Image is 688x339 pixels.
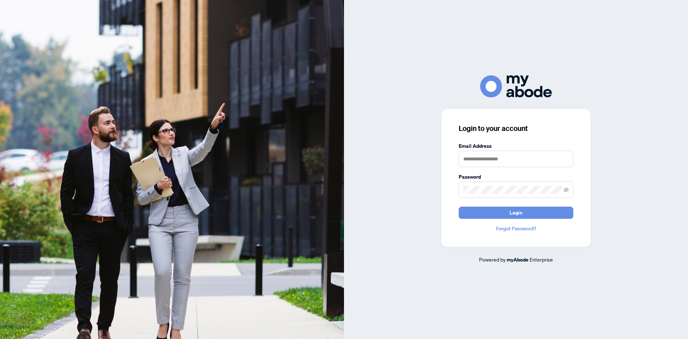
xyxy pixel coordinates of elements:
label: Email Address [459,142,573,150]
img: ma-logo [480,75,552,97]
button: Login [459,207,573,219]
span: Login [510,207,522,218]
a: myAbode [507,256,529,264]
span: eye-invisible [564,187,569,192]
a: Forgot Password? [459,225,573,232]
h3: Login to your account [459,123,573,133]
label: Password [459,173,573,181]
span: Powered by [479,256,506,263]
span: Enterprise [530,256,553,263]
